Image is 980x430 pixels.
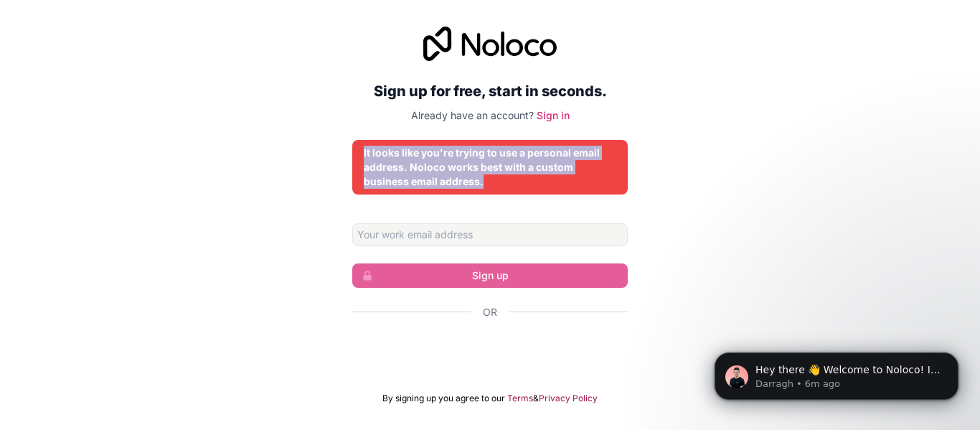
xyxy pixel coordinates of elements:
[533,393,539,404] span: &
[507,393,533,404] a: Terms
[537,109,570,121] a: Sign in
[411,109,534,121] span: Already have an account?
[483,305,497,319] span: Or
[539,393,598,404] a: Privacy Policy
[364,146,616,189] div: It looks like you're trying to use a personal email address. Noloco works best with a custom busi...
[345,335,635,367] iframe: Botão "Fazer login com o Google"
[693,322,980,423] iframe: Intercom notifications message
[352,223,628,246] input: Email address
[352,78,628,104] h2: Sign up for free, start in seconds.
[352,263,628,288] button: Sign up
[382,393,505,404] span: By signing up you agree to our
